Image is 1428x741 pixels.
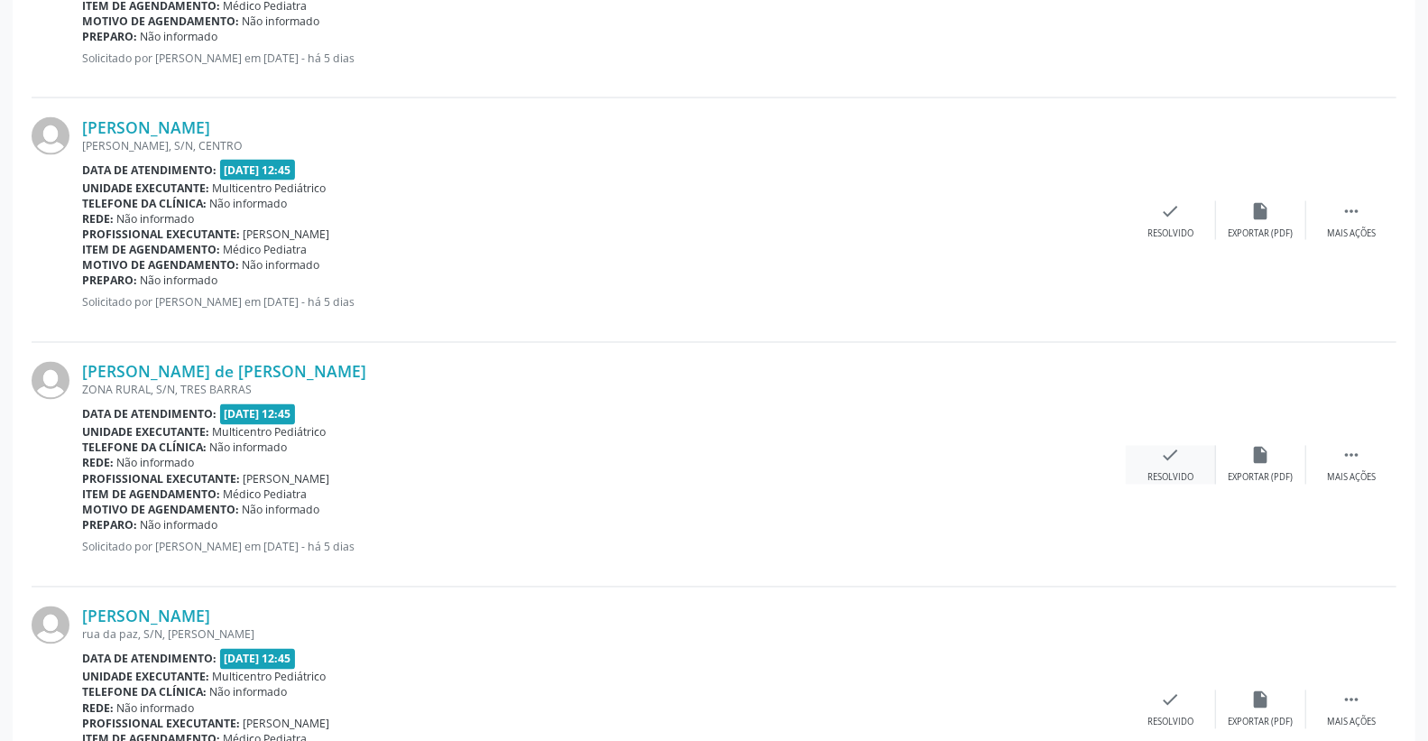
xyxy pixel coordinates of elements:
[1229,472,1294,485] div: Exportar (PDF)
[244,717,330,732] span: [PERSON_NAME]
[82,258,239,273] b: Motivo de agendamento:
[82,162,217,178] b: Data de atendimento:
[220,649,296,670] span: [DATE] 12:45
[82,362,366,382] a: [PERSON_NAME] de [PERSON_NAME]
[82,518,137,533] b: Preparo:
[82,14,239,29] b: Motivo de agendamento:
[82,196,207,211] b: Telefone da clínica:
[82,273,137,289] b: Preparo:
[82,540,1126,555] p: Solicitado por [PERSON_NAME] em [DATE] - há 5 dias
[117,701,195,717] span: Não informado
[210,196,288,211] span: Não informado
[1229,717,1294,729] div: Exportar (PDF)
[141,273,218,289] span: Não informado
[1251,690,1271,710] i: insert_drive_file
[32,117,69,155] img: img
[82,607,210,626] a: [PERSON_NAME]
[82,138,1126,153] div: [PERSON_NAME], S/N, CENTRO
[82,487,220,503] b: Item de agendamento:
[82,211,114,227] b: Rede:
[117,456,195,471] span: Não informado
[82,29,137,44] b: Preparo:
[224,487,308,503] span: Médico Pediatra
[141,518,218,533] span: Não informado
[82,627,1126,643] div: rua da paz, S/N, [PERSON_NAME]
[1147,227,1193,240] div: Resolvido
[243,258,320,273] span: Não informado
[82,503,239,518] b: Motivo de agendamento:
[82,117,210,137] a: [PERSON_NAME]
[244,472,330,487] span: [PERSON_NAME]
[1341,201,1361,221] i: 
[1327,472,1376,485] div: Mais ações
[82,243,220,258] b: Item de agendamento:
[82,383,1126,398] div: ZONA RURAL, S/N, TRES BARRAS
[82,407,217,422] b: Data de atendimento:
[213,181,327,196] span: Multicentro Pediátrico
[82,652,217,667] b: Data de atendimento:
[244,227,330,243] span: [PERSON_NAME]
[82,717,240,732] b: Profissional executante:
[82,425,209,440] b: Unidade executante:
[82,670,209,685] b: Unidade executante:
[224,243,308,258] span: Médico Pediatra
[1327,227,1376,240] div: Mais ações
[1147,717,1193,729] div: Resolvido
[243,503,320,518] span: Não informado
[1251,446,1271,466] i: insert_drive_file
[82,227,240,243] b: Profissional executante:
[82,440,207,456] b: Telefone da clínica:
[1327,717,1376,729] div: Mais ações
[220,160,296,181] span: [DATE] 12:45
[32,362,69,400] img: img
[210,685,288,700] span: Não informado
[82,701,114,717] b: Rede:
[210,440,288,456] span: Não informado
[1161,446,1181,466] i: check
[141,29,218,44] span: Não informado
[82,181,209,196] b: Unidade executante:
[82,295,1126,310] p: Solicitado por [PERSON_NAME] em [DATE] - há 5 dias
[1341,690,1361,710] i: 
[1251,201,1271,221] i: insert_drive_file
[82,472,240,487] b: Profissional executante:
[1341,446,1361,466] i: 
[82,685,207,700] b: Telefone da clínica:
[82,51,1126,66] p: Solicitado por [PERSON_NAME] em [DATE] - há 5 dias
[32,607,69,644] img: img
[243,14,320,29] span: Não informado
[1147,472,1193,485] div: Resolvido
[213,425,327,440] span: Multicentro Pediátrico
[220,404,296,425] span: [DATE] 12:45
[1161,201,1181,221] i: check
[117,211,195,227] span: Não informado
[213,670,327,685] span: Multicentro Pediátrico
[1161,690,1181,710] i: check
[1229,227,1294,240] div: Exportar (PDF)
[82,456,114,471] b: Rede:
